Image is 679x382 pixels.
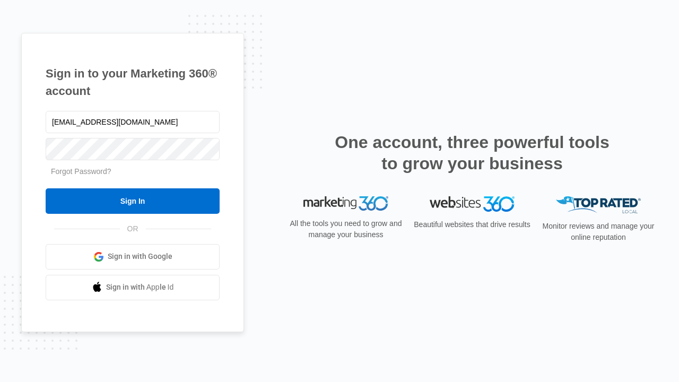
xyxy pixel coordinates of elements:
[46,244,220,270] a: Sign in with Google
[286,218,405,240] p: All the tools you need to grow and manage your business
[539,221,658,243] p: Monitor reviews and manage your online reputation
[556,196,641,214] img: Top Rated Local
[46,188,220,214] input: Sign In
[332,132,613,174] h2: One account, three powerful tools to grow your business
[46,65,220,100] h1: Sign in to your Marketing 360® account
[120,223,146,235] span: OR
[46,275,220,300] a: Sign in with Apple Id
[108,251,172,262] span: Sign in with Google
[106,282,174,293] span: Sign in with Apple Id
[413,219,532,230] p: Beautiful websites that drive results
[430,196,515,212] img: Websites 360
[46,111,220,133] input: Email
[303,196,388,211] img: Marketing 360
[51,167,111,176] a: Forgot Password?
